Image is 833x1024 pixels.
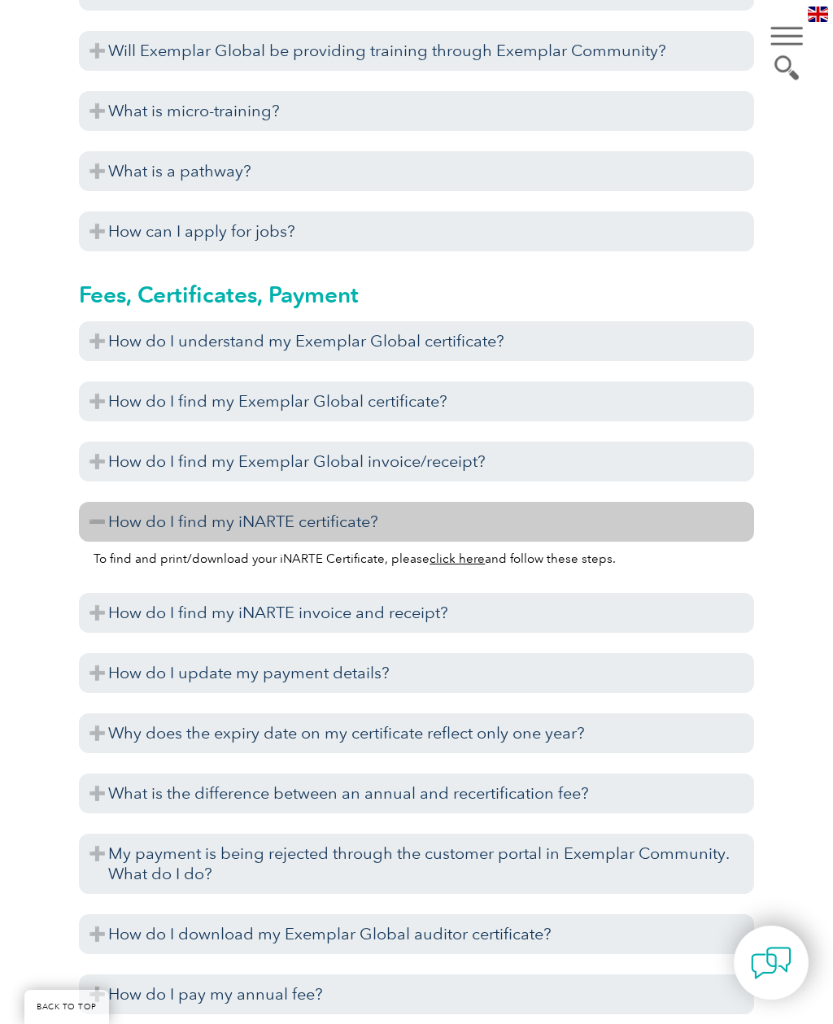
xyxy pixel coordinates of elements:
[79,653,753,693] h3: How do I update my payment details?
[79,914,753,954] h3: How do I download my Exemplar Global auditor certificate?
[79,151,753,191] h3: What is a pathway?
[79,31,753,71] h3: Will Exemplar Global be providing training through Exemplar Community?
[79,834,753,894] h3: My payment is being rejected through the customer portal in Exemplar Community. What do I do?
[24,990,109,1024] a: BACK TO TOP
[79,593,753,633] h3: How do I find my iNARTE invoice and receipt?
[79,381,753,421] h3: How do I find my Exemplar Global certificate?
[79,321,753,361] h3: How do I understand my Exemplar Global certificate?
[79,773,753,813] h3: What is the difference between an annual and recertification fee?
[79,91,753,131] h3: What is micro-training?
[79,713,753,753] h3: Why does the expiry date on my certificate reflect only one year?
[79,442,753,481] h3: How do I find my Exemplar Global invoice/receipt?
[79,211,753,251] h3: How can I apply for jobs?
[94,550,739,568] p: To find and print/download your iNARTE Certificate, please and follow these steps.
[79,974,753,1014] h3: How do I pay my annual fee?
[430,551,485,566] a: click here
[808,7,828,22] img: en
[79,502,753,542] h3: How do I find my iNARTE certificate?
[79,281,753,307] h2: Fees, Certificates, Payment
[751,943,792,983] img: contact-chat.png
